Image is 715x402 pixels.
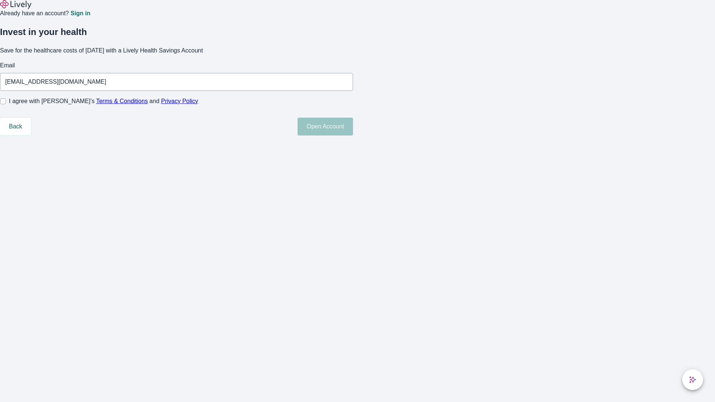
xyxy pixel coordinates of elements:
a: Sign in [70,10,90,16]
span: I agree with [PERSON_NAME]’s and [9,97,198,106]
svg: Lively AI Assistant [689,376,696,383]
a: Terms & Conditions [96,98,148,104]
button: chat [682,369,703,390]
a: Privacy Policy [161,98,198,104]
